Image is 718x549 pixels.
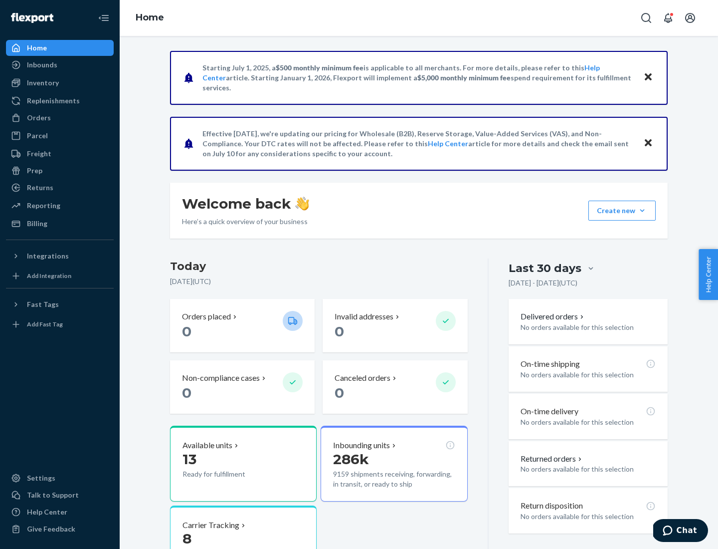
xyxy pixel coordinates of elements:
a: Prep [6,163,114,179]
p: No orders available for this selection [521,512,656,522]
button: Delivered orders [521,311,586,322]
p: Invalid addresses [335,311,393,322]
a: Billing [6,216,114,232]
iframe: Opens a widget where you can chat to one of our agents [653,519,708,544]
p: No orders available for this selection [521,417,656,427]
a: Home [6,40,114,56]
p: Starting July 1, 2025, a is applicable to all merchants. For more details, please refer to this a... [202,63,634,93]
a: Add Integration [6,268,114,284]
a: Inbounds [6,57,114,73]
span: 8 [182,530,191,547]
a: Replenishments [6,93,114,109]
a: Parcel [6,128,114,144]
p: No orders available for this selection [521,370,656,380]
p: Carrier Tracking [182,520,239,531]
p: No orders available for this selection [521,464,656,474]
div: Home [27,43,47,53]
div: Orders [27,113,51,123]
img: hand-wave emoji [295,197,309,211]
span: 0 [182,323,191,340]
button: Give Feedback [6,521,114,537]
button: Open notifications [658,8,678,28]
p: On-time shipping [521,358,580,370]
button: Returned orders [521,453,584,465]
button: Orders placed 0 [170,299,315,352]
ol: breadcrumbs [128,3,172,32]
a: Orders [6,110,114,126]
p: Ready for fulfillment [182,469,275,479]
button: Open Search Box [636,8,656,28]
div: Billing [27,219,47,229]
a: Help Center [428,139,468,148]
a: Inventory [6,75,114,91]
div: Returns [27,183,53,193]
span: 286k [333,451,369,468]
div: Integrations [27,251,69,261]
a: Home [136,12,164,23]
p: [DATE] ( UTC ) [170,276,468,286]
button: Canceled orders 0 [323,360,467,414]
div: Talk to Support [27,490,79,500]
button: Fast Tags [6,296,114,312]
span: 13 [182,451,196,468]
span: 0 [182,384,191,401]
p: Inbounding units [333,440,390,451]
div: Settings [27,473,55,483]
div: Give Feedback [27,524,75,534]
a: Help Center [6,504,114,520]
a: Reporting [6,198,114,214]
p: [DATE] - [DATE] ( UTC ) [509,278,577,288]
div: Reporting [27,201,60,211]
button: Close [642,70,655,85]
h1: Welcome back [182,195,309,213]
span: 0 [335,384,344,401]
a: Freight [6,146,114,162]
div: Replenishments [27,96,80,106]
div: Parcel [27,131,48,141]
span: 0 [335,323,344,340]
p: Canceled orders [335,372,390,384]
button: Talk to Support [6,487,114,503]
div: Help Center [27,507,67,517]
p: Non-compliance cases [182,372,260,384]
p: Available units [182,440,232,451]
span: $5,000 monthly minimum fee [417,73,511,82]
a: Settings [6,470,114,486]
div: Add Integration [27,272,71,280]
div: Fast Tags [27,299,59,309]
button: Inbounding units286k9159 shipments receiving, forwarding, in transit, or ready to ship [321,426,467,502]
p: Orders placed [182,311,231,322]
p: Effective [DATE], we're updating our pricing for Wholesale (B2B), Reserve Storage, Value-Added Se... [202,129,634,159]
img: Flexport logo [11,13,53,23]
h3: Today [170,259,468,274]
span: $500 monthly minimum fee [276,63,363,72]
p: No orders available for this selection [521,322,656,332]
button: Help Center [699,249,718,300]
div: Freight [27,149,51,159]
button: Non-compliance cases 0 [170,360,315,414]
p: On-time delivery [521,406,578,417]
button: Close Navigation [94,8,114,28]
button: Available units13Ready for fulfillment [170,426,317,502]
a: Add Fast Tag [6,316,114,332]
div: Last 30 days [509,261,581,276]
button: Open account menu [680,8,700,28]
div: Inbounds [27,60,57,70]
button: Integrations [6,248,114,264]
div: Prep [27,166,42,176]
p: Return disposition [521,500,583,512]
div: Add Fast Tag [27,320,63,328]
div: Inventory [27,78,59,88]
button: Invalid addresses 0 [323,299,467,352]
p: 9159 shipments receiving, forwarding, in transit, or ready to ship [333,469,455,489]
a: Returns [6,180,114,196]
p: Here’s a quick overview of your business [182,217,309,227]
button: Close [642,136,655,151]
button: Create new [588,201,656,221]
